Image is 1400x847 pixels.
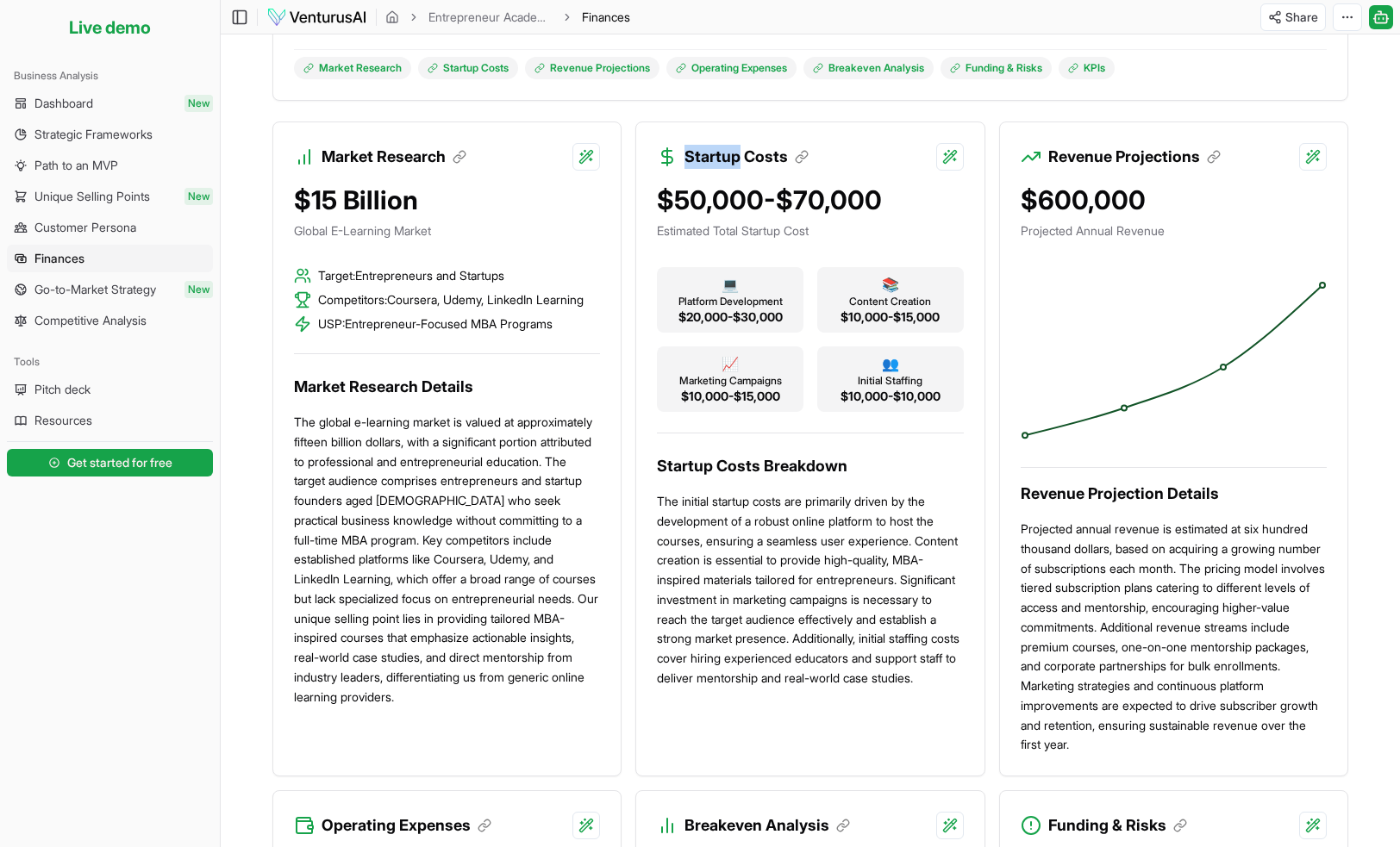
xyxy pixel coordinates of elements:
[428,9,553,26] a: Entrepreneur Academy
[882,274,899,295] span: 📚
[7,376,213,403] a: Pitch deck
[294,57,411,79] a: Market Research
[722,274,739,295] span: 💻
[7,445,213,480] a: Get started for free
[803,57,934,79] a: Breakeven Analysis
[882,353,899,374] span: 👥
[67,454,172,471] span: Get started for free
[657,184,963,215] div: $50,000-$70,000
[7,62,213,90] div: Business Analysis
[34,412,92,429] span: Resources
[1048,813,1187,838] h3: Funding & Risks
[678,295,783,308] span: Platform Development
[7,214,213,241] a: Customer Persona
[684,145,809,169] h3: Startup Costs
[1260,3,1326,31] button: Share
[34,95,93,112] span: Dashboard
[858,374,922,388] span: Initial Staffing
[941,57,1052,79] a: Funding & Risks
[582,9,630,26] span: Finances
[34,157,118,174] span: Path to an MVP
[684,813,850,838] h3: Breakeven Analysis
[34,250,84,267] span: Finances
[678,308,783,326] span: $20,000-$30,000
[7,183,213,210] a: Unique Selling PointsNew
[184,95,213,112] span: New
[184,188,213,205] span: New
[582,9,630,24] span: Finances
[322,813,491,838] h3: Operating Expenses
[34,381,91,398] span: Pitch deck
[34,219,136,236] span: Customer Persona
[1059,57,1115,79] a: KPIs
[666,57,797,79] a: Operating Expenses
[849,295,931,308] span: Content Creation
[7,348,213,376] div: Tools
[7,245,213,272] a: Finances
[294,184,600,215] div: $15 Billion
[7,90,213,117] a: DashboardNew
[418,57,518,79] a: Startup Costs
[7,449,213,476] button: Get started for free
[34,126,153,143] span: Strategic Frameworks
[841,388,941,405] span: $10,000-$10,000
[7,307,213,334] a: Competitive Analysis
[7,407,213,434] a: Resources
[657,222,963,240] p: Estimated Total Startup Cost
[681,388,780,405] span: $10,000-$15,000
[7,152,213,179] a: Path to an MVP
[318,315,553,333] span: USP: Entrepreneur-Focused MBA Programs
[1048,145,1221,169] h3: Revenue Projections
[1021,184,1327,215] div: $600,000
[7,276,213,303] a: Go-to-Market StrategyNew
[34,188,150,205] span: Unique Selling Points
[385,9,630,26] nav: breadcrumb
[318,267,504,284] span: Target: Entrepreneurs and Startups
[318,291,584,308] span: Competitors: Coursera, Udemy, LinkedIn Learning
[184,281,213,298] span: New
[294,375,600,399] h3: Market Research Details
[657,492,963,688] p: The initial startup costs are primarily driven by the development of a robust online platform to ...
[841,308,940,326] span: $10,000-$15,000
[525,57,659,79] a: Revenue Projections
[657,454,963,478] h3: Startup Costs Breakdown
[679,374,782,388] span: Marketing Campaigns
[7,121,213,148] a: Strategic Frameworks
[294,413,600,707] p: The global e-learning market is valued at approximately fifteen billion dollars, with a significa...
[34,312,147,329] span: Competitive Analysis
[1021,222,1327,240] p: Projected Annual Revenue
[322,145,466,169] h3: Market Research
[266,7,367,28] img: logo
[722,353,739,374] span: 📈
[1021,482,1327,506] h3: Revenue Projection Details
[1021,520,1327,755] p: Projected annual revenue is estimated at six hundred thousand dollars, based on acquiring a growi...
[34,281,156,298] span: Go-to-Market Strategy
[1285,9,1318,26] span: Share
[294,222,600,240] p: Global E-Learning Market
